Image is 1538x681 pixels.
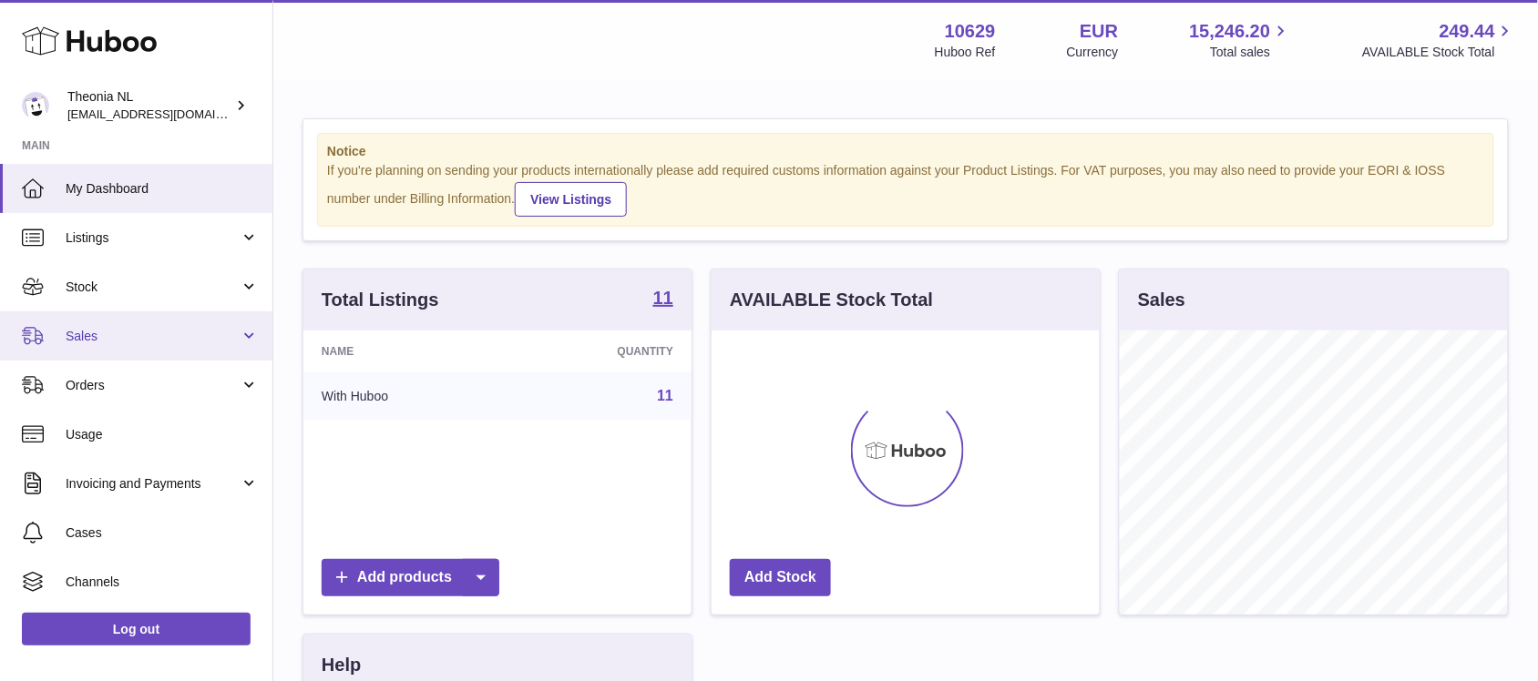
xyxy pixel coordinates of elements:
a: View Listings [515,182,627,217]
div: If you're planning on sending your products internationally please add required customs informati... [327,162,1484,217]
h3: Sales [1138,288,1185,312]
span: AVAILABLE Stock Total [1362,44,1516,61]
a: 11 [653,289,673,310]
strong: EUR [1080,19,1118,44]
div: Theonia NL [67,88,231,123]
a: 11 [657,388,673,403]
span: 15,246.20 [1189,19,1270,44]
div: Huboo Ref [935,44,996,61]
strong: Notice [327,143,1484,160]
span: My Dashboard [66,180,259,198]
td: With Huboo [303,372,508,420]
a: 249.44 AVAILABLE Stock Total [1362,19,1516,61]
div: Currency [1067,44,1119,61]
a: 15,246.20 Total sales [1189,19,1291,61]
span: Usage [66,426,259,443]
th: Quantity [508,330,692,372]
span: Total sales [1210,44,1291,61]
span: Listings [66,229,240,247]
span: Channels [66,574,259,591]
th: Name [303,330,508,372]
span: Invoicing and Payments [66,475,240,493]
span: [EMAIL_ADDRESS][DOMAIN_NAME] [67,107,268,121]
h3: Help [322,653,361,677]
span: Stock [66,279,240,296]
a: Log out [22,613,251,645]
h3: Total Listings [322,288,439,312]
span: Orders [66,377,240,394]
strong: 10629 [945,19,996,44]
span: Sales [66,328,240,345]
span: Cases [66,524,259,542]
img: info@wholesomegoods.eu [22,92,49,119]
h3: AVAILABLE Stock Total [730,288,933,312]
a: Add products [322,559,499,596]
span: 249.44 [1440,19,1495,44]
strong: 11 [653,289,673,307]
a: Add Stock [730,559,831,596]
